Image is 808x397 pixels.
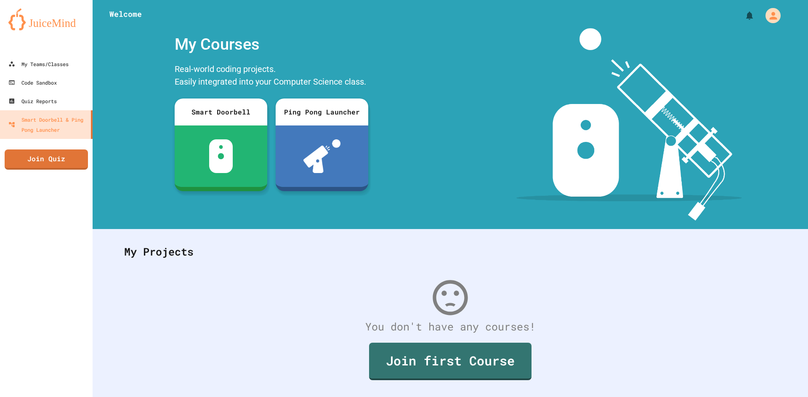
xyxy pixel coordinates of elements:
div: Ping Pong Launcher [276,99,368,125]
div: My Projects [116,235,785,268]
iframe: chat widget [773,363,800,389]
div: My Account [757,6,783,25]
div: Smart Doorbell [175,99,267,125]
div: My Teams/Classes [8,59,69,69]
div: Code Sandbox [8,77,57,88]
div: You don't have any courses! [116,319,785,335]
a: Join first Course [369,343,532,380]
img: logo-orange.svg [8,8,84,30]
iframe: chat widget [738,327,800,362]
img: sdb-white.svg [209,139,233,173]
div: My Courses [170,28,372,61]
img: banner-image-my-projects.png [516,28,742,221]
div: Quiz Reports [8,96,57,106]
img: ppl-with-ball.png [303,139,341,173]
div: My Notifications [729,8,757,23]
a: Join Quiz [5,149,88,170]
div: Smart Doorbell & Ping Pong Launcher [8,115,88,135]
div: Real-world coding projects. Easily integrated into your Computer Science class. [170,61,372,92]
